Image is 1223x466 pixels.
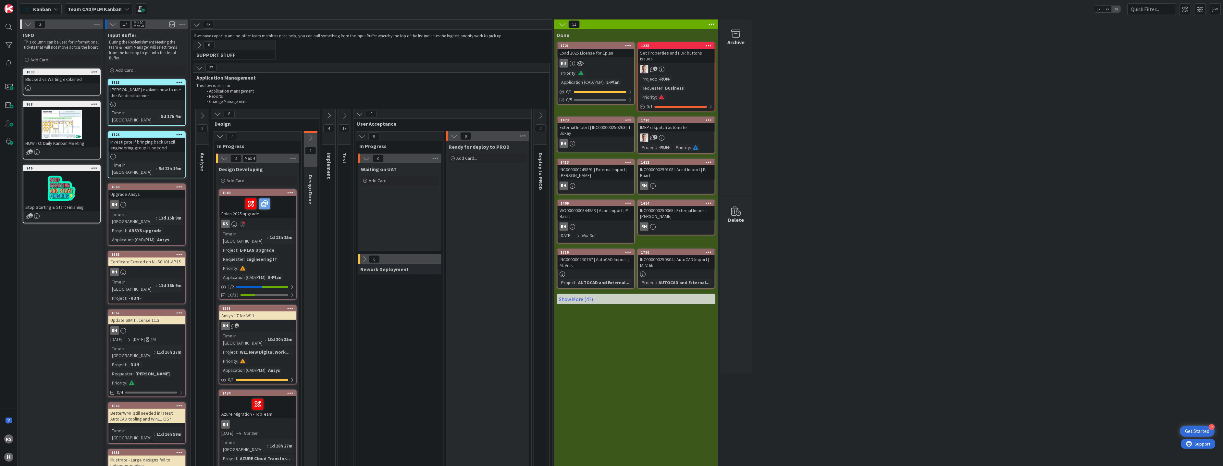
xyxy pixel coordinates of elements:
[110,336,122,343] span: [DATE]
[108,268,185,276] div: RH
[638,249,715,270] div: 1736INC000000250804 | AutoCAD Import | M. Vrlik
[638,206,715,220] div: INC000000250065 | External Import | [PERSON_NAME]
[638,159,715,180] div: 1412INC000000250108 | Acad Import | P. Baart
[656,94,657,101] span: :
[197,124,208,132] span: 2
[23,139,100,147] div: HOW TO: Daily Kanban Meeting
[558,59,634,68] div: RH
[265,336,266,343] span: :
[108,132,185,138] div: 1726
[638,123,715,132] div: IMEP dispatch automate
[219,283,296,291] div: 1/2
[640,75,656,82] div: Project
[108,184,185,190] div: 1669
[126,361,127,368] span: :
[196,83,546,88] p: This flow is used for:
[638,165,715,180] div: INC000000250108 | Acad Import | P. Baart
[228,292,239,298] span: 10/33
[582,233,596,238] i: Not Set
[108,131,186,178] a: 1726Investigate if bringing back Brazil engineering group is neededTime in [GEOGRAPHIC_DATA]:5d 2...
[1128,3,1176,15] input: Quick Filter...
[110,379,126,386] div: Priority
[108,450,185,456] div: 1651
[157,165,183,172] div: 5d 23h 19m
[662,84,663,92] span: :
[111,404,185,408] div: 1666
[237,455,238,462] span: :
[219,305,297,384] a: 1351Ansys 17 for W11RHTime in [GEOGRAPHIC_DATA]:13d 20h 35mProject:W11 New Digital Work...Priorit...
[29,149,33,154] span: 1
[26,70,100,74] div: 1033
[557,200,635,244] a: 1409WO0000000344953 | Acad Import | P. BaartRH[DATE]Not Set
[221,455,237,462] div: Project
[558,123,634,137] div: External Import | INC000000250263 | T. Jokay
[23,101,101,159] a: 968HOW TO: Daily Kanban Meeting
[238,348,291,356] div: W11 New Digital Work...
[266,367,266,374] span: :
[108,252,185,266] div: 1668Cerificate Expired on NL-SCH01-AP15
[560,182,568,190] div: RH
[110,370,133,377] div: Requester
[157,214,183,221] div: 11d 15h 9m
[566,96,572,103] span: 0/5
[111,252,185,257] div: 1668
[558,43,634,49] div: 1721
[1112,6,1121,12] span: 3x
[196,52,267,58] span: SUPPORT STUFF
[366,110,377,118] span: 0
[127,227,163,234] div: ANSYS upgrade
[558,117,634,137] div: 1473External Import | INC000000250263 | T. Jokay
[111,311,185,315] div: 1667
[117,389,123,396] span: 0/4
[221,420,230,429] div: RH
[228,376,234,383] span: 0 / 1
[558,43,634,57] div: 1721Load 2025 License for Eplan
[558,249,634,255] div: 1716
[156,282,157,289] span: :
[134,21,143,24] div: Min 10
[23,69,100,75] div: 1033
[638,117,715,132] div: 1720IMEP dispatch automate
[575,279,576,286] span: :
[640,222,649,231] div: RH
[23,69,101,95] a: 1033Blocked vs Waiting explained
[221,230,267,245] div: Time in [GEOGRAPHIC_DATA]
[267,234,268,241] span: :
[641,160,715,165] div: 1412
[557,249,635,289] a: 1716INC000000250767 | AutoCAD Import | M. VrlikProject:AUTOCAD and External...
[266,367,282,374] div: Ansys
[133,336,145,343] span: [DATE]
[127,295,142,302] div: -RUN-
[222,191,296,195] div: 1649
[108,316,185,324] div: Update SIMIT license 11.3
[155,431,183,438] div: 11d 16h 59m
[266,274,266,281] span: :
[558,165,634,180] div: INC000000249891 | External Import | [PERSON_NAME]
[640,144,656,151] div: Project
[535,124,546,132] span: 0
[108,85,185,100] div: [PERSON_NAME] explains how to use the Windchill banner
[111,132,185,137] div: 1726
[638,117,715,123] div: 1720
[558,200,634,220] div: 1409WO0000000344953 | Acad Import | P. Baart
[641,250,715,255] div: 1736
[323,124,334,132] span: 4
[108,310,185,324] div: 1667Update SIMIT license 11.3
[108,409,185,423] div: BetterWMF still needed in latest AutoCAD tooling and Win11 OS?
[369,178,389,183] span: Add Card...
[637,42,715,111] a: 1235Set Properties and HDR buttons issuesBOProject:-RUN-Requester:BusinessPriority:0/1
[108,183,186,246] a: 1669Upgrade AnsysRHTime in [GEOGRAPHIC_DATA]:11d 15h 9mProject:ANSYS upgradeApplication (CAD/PLM)...
[557,159,635,195] a: 1413INC000000249891 | External Import | [PERSON_NAME]RH
[557,32,569,38] span: Done
[605,79,621,86] div: E-Plan
[238,455,291,462] div: AZURE Cloud Transfor...
[110,326,119,335] div: RH
[561,160,634,165] div: 1413
[561,250,634,255] div: 1716
[656,75,657,82] span: :
[357,120,523,127] span: User Acceptance
[203,94,547,99] li: Reports
[23,69,100,83] div: 1033Blocked vs Waiting explained
[235,323,239,328] span: 1
[561,44,634,48] div: 1721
